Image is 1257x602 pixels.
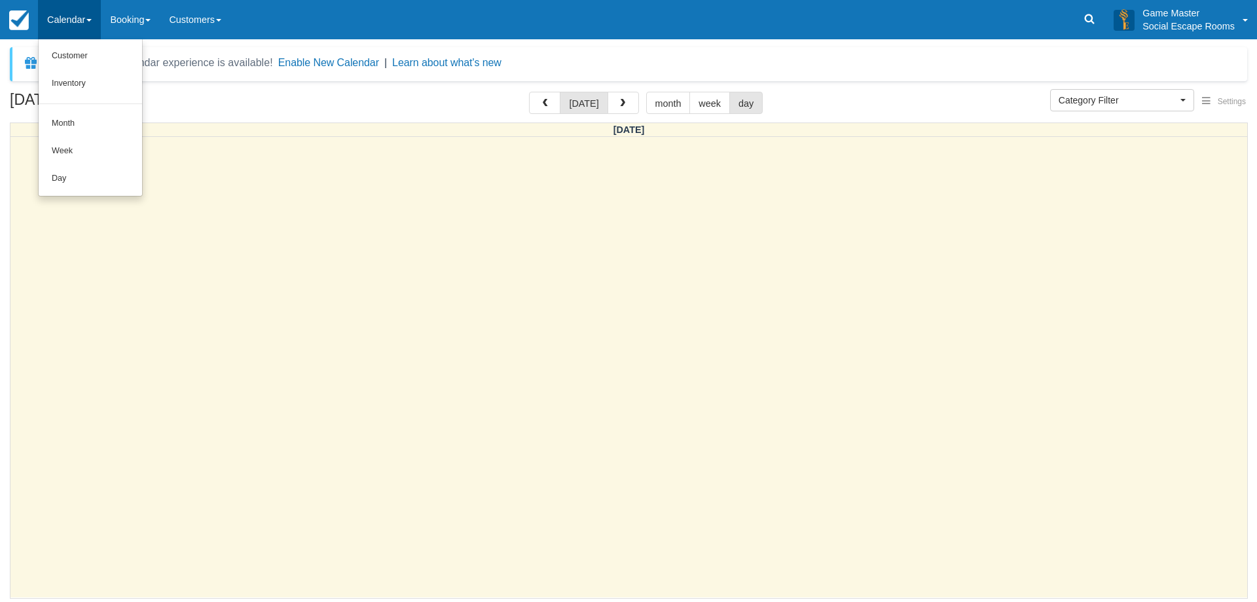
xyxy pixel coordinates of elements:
div: A new Booking Calendar experience is available! [44,55,273,71]
a: Month [39,110,142,138]
span: Category Filter [1059,94,1177,107]
a: Day [39,165,142,193]
h2: [DATE] [10,92,175,116]
img: A3 [1114,9,1135,30]
button: [DATE] [560,92,608,114]
button: day [729,92,763,114]
span: Settings [1218,97,1246,106]
img: checkfront-main-nav-mini-logo.png [9,10,29,30]
p: Social Escape Rooms [1142,20,1235,33]
button: Enable New Calendar [278,56,379,69]
span: [DATE] [613,124,645,135]
a: Inventory [39,70,142,98]
button: Category Filter [1050,89,1194,111]
a: Learn about what's new [392,57,501,68]
a: Week [39,138,142,165]
button: week [689,92,730,114]
p: Game Master [1142,7,1235,20]
ul: Calendar [38,39,143,197]
span: | [384,57,387,68]
a: Customer [39,43,142,70]
button: Settings [1194,92,1254,111]
button: month [646,92,691,114]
